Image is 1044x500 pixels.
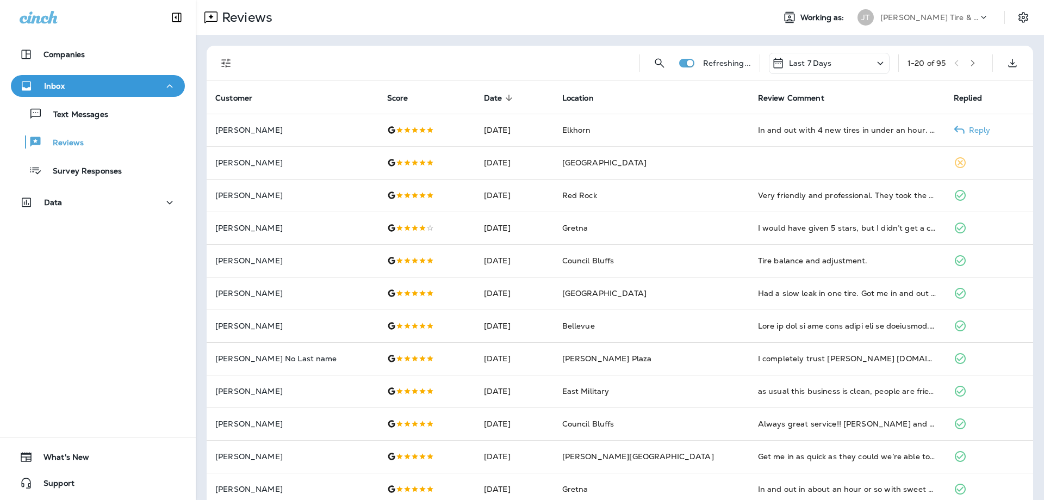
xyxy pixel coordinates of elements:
span: Location [562,94,594,103]
div: I would have given 5 stars, but I didn’t get a call when my tires arrived, so I had to postpone s... [758,223,936,233]
span: Customer [215,94,252,103]
button: Text Messages [11,102,185,125]
span: [PERSON_NAME][GEOGRAPHIC_DATA] [562,452,714,461]
div: JT [857,9,874,26]
span: Score [387,93,422,103]
p: [PERSON_NAME] [215,322,370,330]
span: Replied [954,94,982,103]
span: Council Bluffs [562,419,614,429]
span: Elkhorn [562,125,591,135]
button: Reviews [11,131,185,153]
p: Survey Responses [42,166,122,177]
p: [PERSON_NAME] [215,452,370,461]
p: [PERSON_NAME] [215,191,370,200]
span: Gretna [562,484,588,494]
span: Working as: [800,13,847,22]
td: [DATE] [475,408,554,440]
p: [PERSON_NAME] [215,158,370,167]
td: [DATE] [475,375,554,408]
span: Gretna [562,223,588,233]
p: [PERSON_NAME] [215,419,370,428]
td: [DATE] [475,342,554,375]
span: Location [562,93,608,103]
p: [PERSON_NAME] Tire & Auto [880,13,978,22]
span: Review Comment [758,94,824,103]
p: Reviews [42,138,84,149]
div: Always great service!! Garrett and team are the best!! [758,418,936,429]
div: as usual this business is clean, people are friendly and very professional, yes, i'll go back. [758,386,936,397]
p: Inbox [44,82,65,90]
button: Inbox [11,75,185,97]
span: [PERSON_NAME] Plaza [562,354,652,363]
td: [DATE] [475,212,554,244]
p: [PERSON_NAME] No Last name [215,354,370,363]
span: Score [387,94,408,103]
span: What's New [33,453,89,466]
button: Search Reviews [649,52,670,74]
button: Collapse Sidebar [161,7,192,28]
td: [DATE] [475,114,554,146]
span: [GEOGRAPHIC_DATA] [562,288,647,298]
button: Export as CSV [1002,52,1023,74]
td: [DATE] [475,146,554,179]
div: In and out in about an hour or so with sweet new tires. [758,484,936,495]
span: Replied [954,93,996,103]
p: Reply [965,126,991,134]
td: [DATE] [475,310,554,342]
span: Support [33,479,74,492]
span: East Military [562,386,610,396]
p: [PERSON_NAME] [215,387,370,396]
p: Reviews [217,9,272,26]
td: [DATE] [475,440,554,473]
div: Tire balance and adjustment. [758,255,936,266]
button: Support [11,472,185,494]
span: Review Comment [758,93,838,103]
p: Last 7 Days [789,59,832,67]
p: [PERSON_NAME] [215,256,370,265]
p: Companies [43,50,85,59]
span: Date [484,93,517,103]
span: Date [484,94,502,103]
p: [PERSON_NAME] [215,485,370,493]
p: [PERSON_NAME] [215,224,370,232]
td: [DATE] [475,244,554,277]
button: Settings [1014,8,1033,27]
div: Very friendly and professional. They took the time to show me the issues that were found while in... [758,190,936,201]
td: [DATE] [475,277,554,310]
div: 1 - 20 of 95 [908,59,946,67]
button: What's New [11,446,185,468]
div: Took my car in for some tires and an alignment. Initial service was great. I have a 23 year old c... [758,320,936,331]
p: Data [44,198,63,207]
p: [PERSON_NAME] [215,289,370,298]
button: Data [11,192,185,213]
span: Council Bluffs [562,256,614,266]
p: Refreshing... [703,59,751,67]
div: In and out with 4 new tires in under an hour. Exact price shown on website. No upsale BS. A+ [758,125,936,135]
div: Get me in as quick as they could we’re able to diagnose the problem and got me back on the road [758,451,936,462]
span: Customer [215,93,266,103]
button: Survey Responses [11,159,185,182]
span: Bellevue [562,321,595,331]
p: [PERSON_NAME] [215,126,370,134]
button: Companies [11,44,185,65]
span: Red Rock [562,190,597,200]
td: [DATE] [475,179,554,212]
div: I completely trust Jensen Tire.to fix my car. Today I called them with a tire problem. They said ... [758,353,936,364]
p: Text Messages [42,110,108,120]
span: [GEOGRAPHIC_DATA] [562,158,647,168]
button: Filters [215,52,237,74]
div: Had a slow leak in one tire. Got me in and out in about 45 min. [758,288,936,299]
